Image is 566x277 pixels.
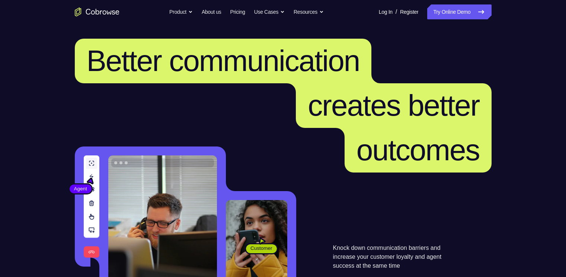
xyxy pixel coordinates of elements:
button: Product [169,4,193,19]
button: Use Cases [254,4,285,19]
span: Customer [246,245,277,252]
button: Resources [294,4,324,19]
a: About us [202,4,221,19]
span: / [396,7,397,16]
a: Register [400,4,418,19]
a: Try Online Demo [427,4,491,19]
span: Better communication [87,44,360,77]
img: A series of tools used in co-browsing sessions [84,155,99,258]
span: creates better [308,89,479,122]
a: Pricing [230,4,245,19]
a: Log In [379,4,393,19]
span: Agent [70,185,92,193]
span: outcomes [356,133,480,167]
p: Knock down communication barriers and increase your customer loyalty and agent success at the sam... [333,244,455,270]
a: Go to the home page [75,7,119,16]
